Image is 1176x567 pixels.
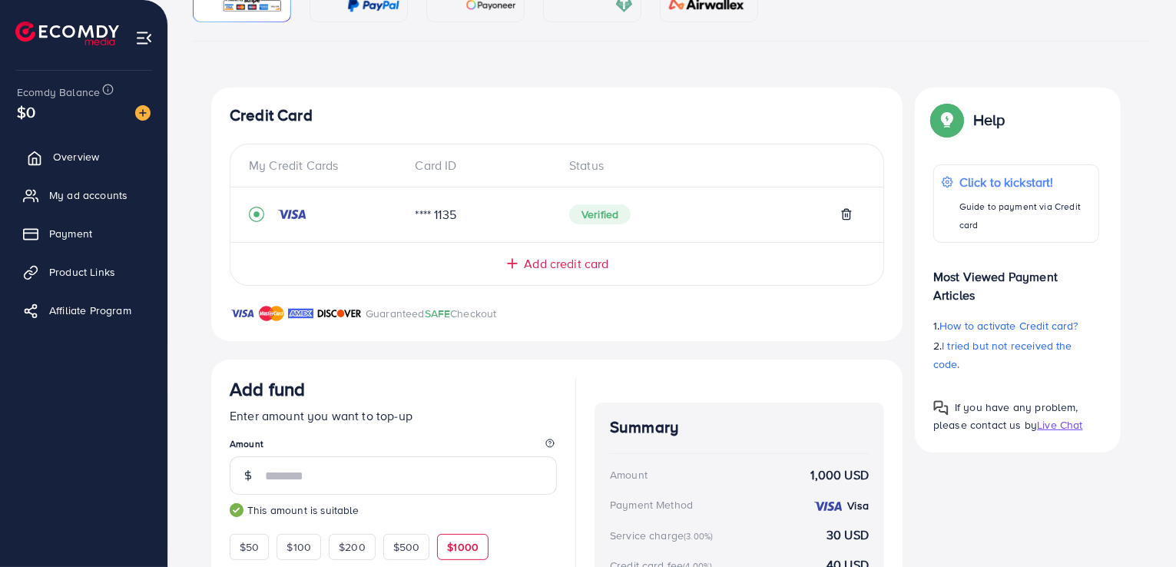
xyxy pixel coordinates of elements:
[249,207,264,222] svg: record circle
[569,204,631,224] span: Verified
[811,466,869,484] strong: 1,000 USD
[933,338,1072,372] span: I tried but not received the code.
[230,502,557,518] small: This amount is suitable
[933,317,1099,335] p: 1.
[230,378,305,400] h3: Add fund
[17,85,100,100] span: Ecomdy Balance
[17,101,35,123] span: $0
[403,157,558,174] div: Card ID
[813,500,843,512] img: credit
[610,467,648,482] div: Amount
[259,304,284,323] img: brand
[524,255,608,273] span: Add credit card
[12,141,156,172] a: Overview
[1111,498,1164,555] iframe: Chat
[959,197,1091,234] p: Guide to payment via Credit card
[277,208,307,220] img: credit
[12,257,156,287] a: Product Links
[933,400,1078,433] span: If you have any problem, please contact us by
[53,149,99,164] span: Overview
[393,539,420,555] span: $500
[15,22,119,45] img: logo
[230,406,557,425] p: Enter amount you want to top-up
[12,180,156,211] a: My ad accounts
[973,111,1005,129] p: Help
[240,539,259,555] span: $50
[230,437,557,456] legend: Amount
[447,539,479,555] span: $1000
[287,539,311,555] span: $100
[610,418,869,437] h4: Summary
[959,173,1091,191] p: Click to kickstart!
[230,503,243,517] img: guide
[230,106,884,125] h4: Credit Card
[317,304,362,323] img: brand
[230,304,255,323] img: brand
[288,304,313,323] img: brand
[933,337,1099,373] p: 2.
[933,400,949,416] img: Popup guide
[425,306,451,321] span: SAFE
[49,264,115,280] span: Product Links
[847,498,869,513] strong: Visa
[49,226,92,241] span: Payment
[339,539,366,555] span: $200
[49,303,131,318] span: Affiliate Program
[610,528,717,543] div: Service charge
[1037,417,1082,433] span: Live Chat
[12,218,156,249] a: Payment
[12,295,156,326] a: Affiliate Program
[933,106,961,134] img: Popup guide
[933,255,1099,304] p: Most Viewed Payment Articles
[939,318,1078,333] span: How to activate Credit card?
[135,105,151,121] img: image
[610,497,693,512] div: Payment Method
[249,157,403,174] div: My Credit Cards
[366,304,497,323] p: Guaranteed Checkout
[135,29,153,47] img: menu
[684,530,713,542] small: (3.00%)
[557,157,865,174] div: Status
[49,187,128,203] span: My ad accounts
[827,526,869,544] strong: 30 USD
